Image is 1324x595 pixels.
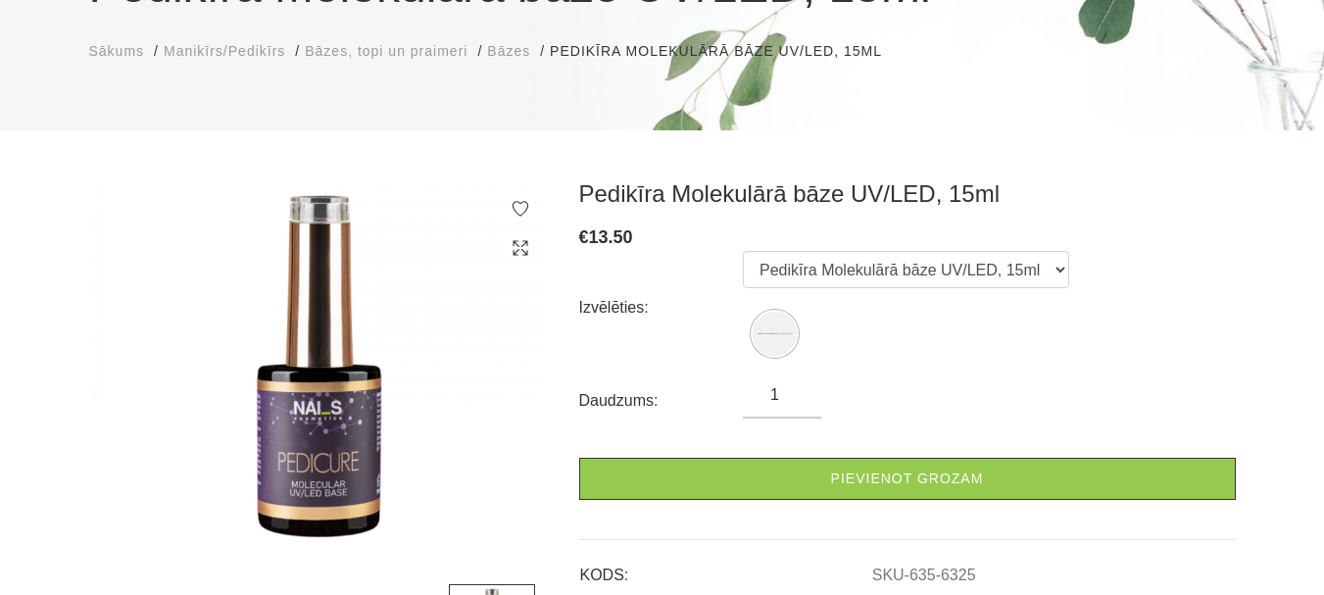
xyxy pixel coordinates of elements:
li: Pedikīra Molekulārā bāze UV/LED, 15ml [550,41,902,62]
a: SKU-635-6325 [872,567,976,584]
a: Bāzes [487,41,530,62]
a: Pievienot grozam [579,458,1236,500]
span: 13.50 [589,227,633,247]
h3: Pedikīra Molekulārā bāze UV/LED, 15ml [579,179,1236,209]
img: ... [89,179,550,555]
a: Bāzes, topi un praimeri [305,41,467,62]
div: Daudzums: [579,385,744,417]
a: Sākums [89,41,145,62]
a: Manikīrs/Pedikīrs [164,41,285,62]
span: Bāzes [487,43,530,59]
span: Bāzes, topi un praimeri [305,43,467,59]
span: Manikīrs/Pedikīrs [164,43,285,59]
img: Pedikīra Molekulārā bāze UV/LED, 15ml [753,312,797,356]
span: Sākums [89,43,145,59]
div: Izvēlēties: [579,292,744,323]
td: KODS: [579,550,871,587]
span: € [579,227,589,247]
